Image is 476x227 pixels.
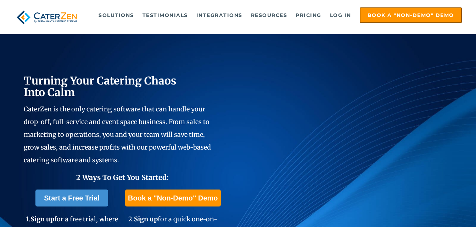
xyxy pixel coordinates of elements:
[30,215,54,223] span: Sign up
[91,7,462,23] div: Navigation Menu
[24,74,177,99] span: Turning Your Catering Chaos Into Calm
[35,190,108,206] a: Start a Free Trial
[139,8,191,22] a: Testimonials
[193,8,246,22] a: Integrations
[125,190,220,206] a: Book a "Non-Demo" Demo
[14,7,79,27] img: caterzen
[247,8,291,22] a: Resources
[326,8,355,22] a: Log in
[76,173,169,182] span: 2 Ways To Get You Started:
[413,199,468,219] iframe: Help widget launcher
[24,105,211,164] span: CaterZen is the only catering software that can handle your drop-off, full-service and event spac...
[292,8,325,22] a: Pricing
[360,7,462,23] a: Book a "Non-Demo" Demo
[134,215,158,223] span: Sign up
[95,8,138,22] a: Solutions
